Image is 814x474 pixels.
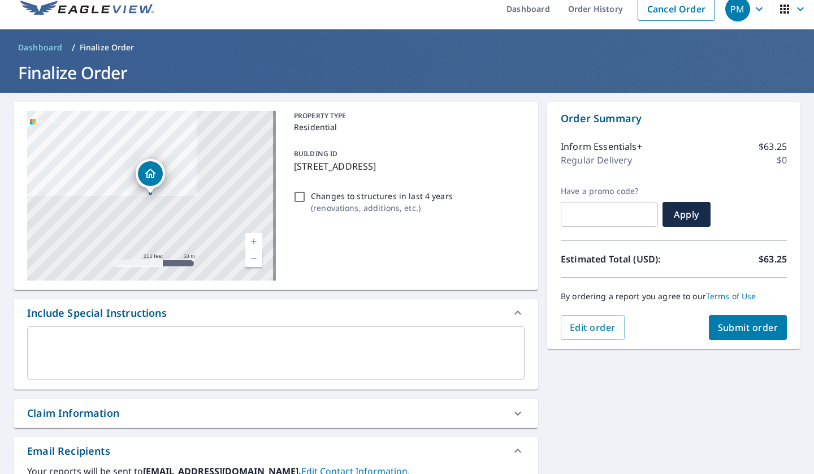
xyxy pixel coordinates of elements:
[27,305,167,321] div: Include Special Instructions
[245,250,262,267] a: Current Level 17, Zoom Out
[14,61,800,84] h1: Finalize Order
[27,406,119,421] div: Claim Information
[14,399,538,428] div: Claim Information
[27,443,110,459] div: Email Recipients
[709,315,787,340] button: Submit order
[294,121,520,133] p: Residential
[672,208,702,221] span: Apply
[294,160,520,173] p: [STREET_ADDRESS]
[20,1,154,18] img: EV Logo
[759,140,787,153] p: $63.25
[14,38,800,57] nav: breadcrumb
[561,291,787,301] p: By ordering a report you agree to our
[561,153,632,167] p: Regular Delivery
[777,153,787,167] p: $0
[561,315,625,340] button: Edit order
[14,437,538,464] div: Email Recipients
[72,41,75,54] li: /
[561,111,787,126] p: Order Summary
[80,42,135,53] p: Finalize Order
[759,252,787,266] p: $63.25
[311,190,453,202] p: Changes to structures in last 4 years
[18,42,63,53] span: Dashboard
[14,38,67,57] a: Dashboard
[561,252,674,266] p: Estimated Total (USD):
[245,233,262,250] a: Current Level 17, Zoom In
[561,140,642,153] p: Inform Essentials+
[706,291,756,301] a: Terms of Use
[663,202,711,227] button: Apply
[570,321,616,334] span: Edit order
[294,149,337,158] p: BUILDING ID
[311,202,453,214] p: ( renovations, additions, etc. )
[294,111,520,121] p: PROPERTY TYPE
[14,299,538,326] div: Include Special Instructions
[136,159,165,194] div: Dropped pin, building 1, Residential property, 33 Shore Ave Greenwood Lake, NY 10925
[718,321,778,334] span: Submit order
[561,186,658,196] label: Have a promo code?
